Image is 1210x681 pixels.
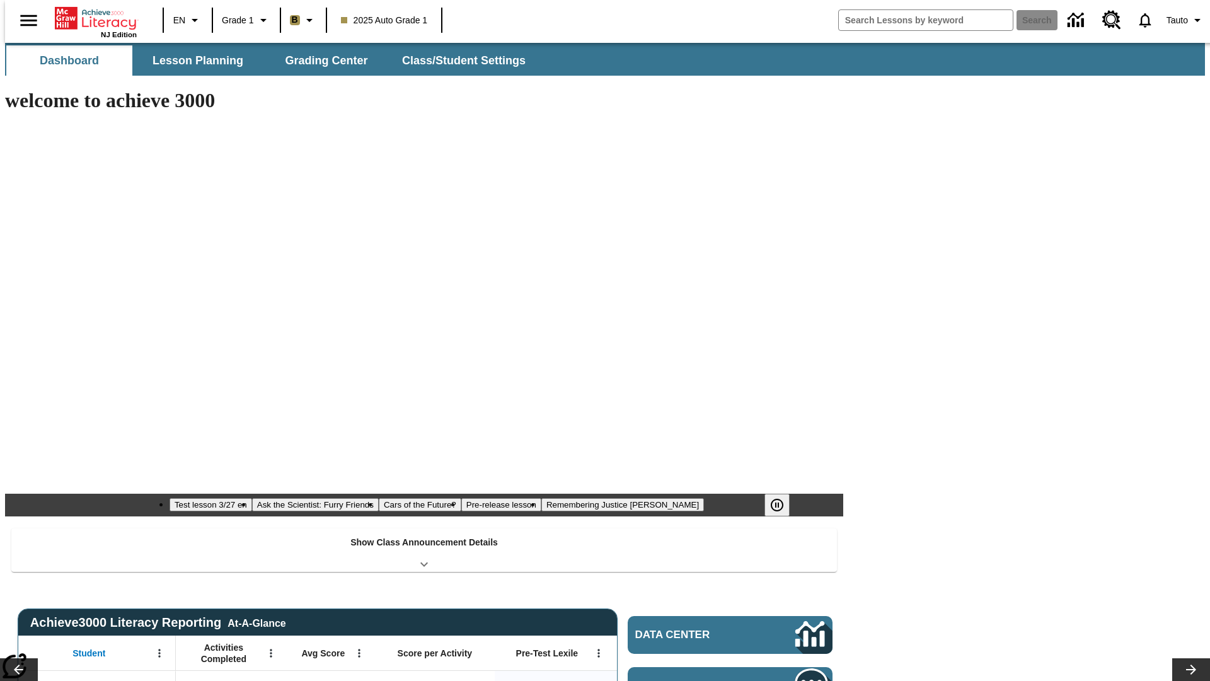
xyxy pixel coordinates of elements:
[10,2,47,39] button: Open side menu
[1167,14,1188,27] span: Tauto
[516,648,579,659] span: Pre-Test Lexile
[228,615,285,629] div: At-A-Glance
[301,648,345,659] span: Avg Score
[1172,658,1210,681] button: Lesson carousel, Next
[263,45,389,76] button: Grading Center
[292,12,298,28] span: B
[252,498,379,511] button: Slide 2 Ask the Scientist: Furry Friends
[217,9,276,32] button: Grade: Grade 1, Select a grade
[398,648,473,659] span: Score per Activity
[1095,3,1129,37] a: Resource Center, Will open in new tab
[5,89,843,112] h1: welcome to achieve 3000
[5,43,1205,76] div: SubNavbar
[628,616,833,654] a: Data Center
[341,14,428,27] span: 2025 Auto Grade 1
[5,45,537,76] div: SubNavbar
[168,9,208,32] button: Language: EN, Select a language
[839,10,1013,30] input: search field
[379,498,461,511] button: Slide 3 Cars of the Future?
[72,648,105,659] span: Student
[6,45,132,76] button: Dashboard
[350,644,369,663] button: Open Menu
[285,9,322,32] button: Boost Class color is light brown. Change class color
[764,494,802,516] div: Pause
[30,615,286,630] span: Achieve3000 Literacy Reporting
[262,644,280,663] button: Open Menu
[170,498,252,511] button: Slide 1 Test lesson 3/27 en
[55,4,137,38] div: Home
[392,45,536,76] button: Class/Student Settings
[461,498,541,511] button: Slide 4 Pre-release lesson
[222,14,254,27] span: Grade 1
[173,14,185,27] span: EN
[1060,3,1095,38] a: Data Center
[150,644,169,663] button: Open Menu
[11,528,837,572] div: Show Class Announcement Details
[1129,4,1161,37] a: Notifications
[55,6,137,31] a: Home
[135,45,261,76] button: Lesson Planning
[541,498,704,511] button: Slide 5 Remembering Justice O'Connor
[101,31,137,38] span: NJ Edition
[182,642,265,665] span: Activities Completed
[1161,9,1210,32] button: Profile/Settings
[350,536,498,549] p: Show Class Announcement Details
[764,494,790,516] button: Pause
[635,629,753,641] span: Data Center
[589,644,608,663] button: Open Menu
